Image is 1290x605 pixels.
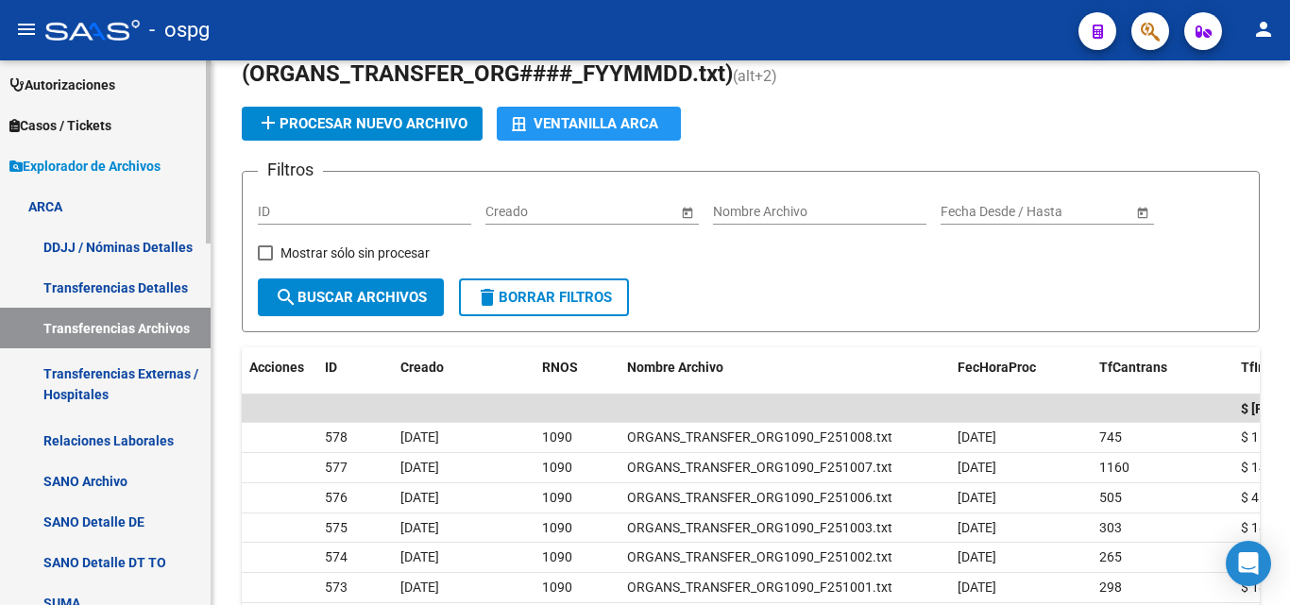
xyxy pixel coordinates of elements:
span: 265 [1099,549,1122,564]
span: 1160 [1099,460,1129,475]
span: [DATE] [400,549,439,564]
span: - ospg [149,9,210,51]
input: Fecha fin [1026,204,1118,220]
button: Buscar Archivos [258,278,444,316]
span: Casos / Tickets [9,115,111,136]
span: 1090 [542,490,572,505]
h3: Filtros [258,157,323,183]
span: [DATE] [958,580,996,595]
button: Open calendar [1132,202,1152,222]
span: 574 [325,549,348,564]
span: Acciones [249,360,304,375]
div: Open Intercom Messenger [1226,541,1271,586]
span: [DATE] [400,429,439,445]
span: [DATE] [958,490,996,505]
span: 298 [1099,580,1122,595]
span: Explorador de Archivos [9,156,161,176]
input: Fecha fin [570,204,663,220]
span: [DATE] [958,520,996,535]
span: [DATE] [400,490,439,505]
div: Ventanilla ARCA [512,107,666,141]
span: 1090 [542,460,572,475]
span: 1090 [542,520,572,535]
span: 505 [1099,490,1122,505]
span: [DATE] [400,580,439,595]
span: 1090 [542,429,572,445]
span: [DATE] [958,429,996,445]
span: (alt+2) [733,67,777,85]
span: 578 [325,429,348,445]
span: [DATE] [400,460,439,475]
span: ORGANS_TRANSFER_ORG1090_F251003.txt [627,520,892,535]
mat-icon: add [257,111,280,134]
span: 1090 [542,549,572,564]
button: Procesar nuevo archivo [242,107,483,141]
span: ORGANS_TRANSFER_ORG1090_F251001.txt [627,580,892,595]
mat-icon: search [275,286,297,309]
span: ORGANS_TRANSFER_ORG1090_F251002.txt [627,549,892,564]
span: TfCantrans [1099,360,1167,375]
datatable-header-cell: FecHoraProc [950,347,1092,388]
span: ORGANS_TRANSFER_ORG1090_F251007.txt [627,460,892,475]
button: Ventanilla ARCA [497,107,681,141]
span: Creado [400,360,444,375]
span: Mostrar sólo sin procesar [280,242,430,264]
input: Fecha inicio [485,204,554,220]
datatable-header-cell: Acciones [242,347,317,388]
span: Nombre Archivo [627,360,723,375]
datatable-header-cell: Nombre Archivo [620,347,950,388]
span: Borrar Filtros [476,289,612,306]
span: 573 [325,580,348,595]
span: ORGANS_TRANSFER_ORG1090_F251006.txt [627,490,892,505]
span: 1090 [542,580,572,595]
span: Autorizaciones [9,75,115,95]
span: 303 [1099,520,1122,535]
span: 575 [325,520,348,535]
span: RNOS [542,360,578,375]
input: Fecha inicio [941,204,1010,220]
mat-icon: person [1252,18,1275,41]
datatable-header-cell: RNOS [535,347,620,388]
span: 576 [325,490,348,505]
span: Procesar nuevo archivo [257,115,467,132]
datatable-header-cell: Creado [393,347,535,388]
button: Open calendar [677,202,697,222]
mat-icon: menu [15,18,38,41]
span: [DATE] [958,460,996,475]
span: [DATE] [400,520,439,535]
span: 577 [325,460,348,475]
datatable-header-cell: TfCantrans [1092,347,1233,388]
datatable-header-cell: ID [317,347,393,388]
span: Buscar Archivos [275,289,427,306]
mat-icon: delete [476,286,499,309]
button: Borrar Filtros [459,278,629,316]
span: ID [325,360,337,375]
span: ORGANS_TRANSFER_ORG1090_F251008.txt [627,429,892,445]
span: [DATE] [958,549,996,564]
span: 745 [1099,429,1122,445]
span: FecHoraProc [958,360,1036,375]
